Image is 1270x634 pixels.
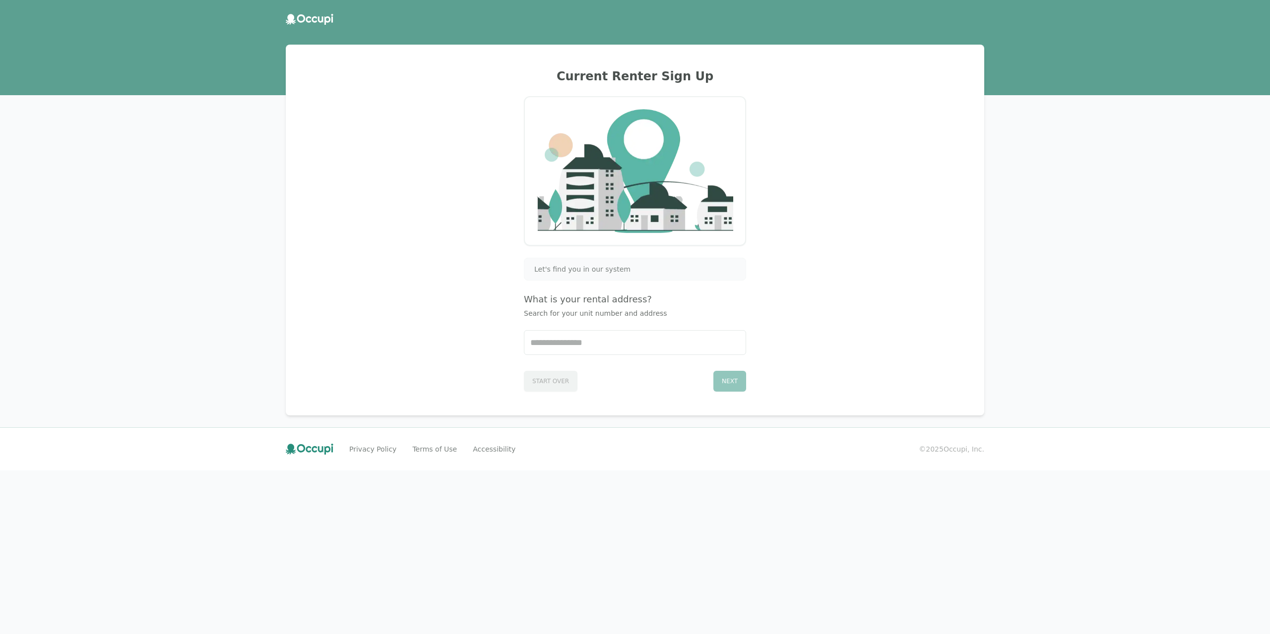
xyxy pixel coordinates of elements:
a: Privacy Policy [349,444,396,454]
a: Terms of Use [412,444,457,454]
input: Start typing... [524,331,746,354]
a: Accessibility [473,444,515,454]
h2: Current Renter Sign Up [298,68,972,84]
small: © 2025 Occupi, Inc. [919,444,984,454]
h4: What is your rental address? [524,292,746,306]
img: Company Logo [537,109,733,232]
p: Search for your unit number and address [524,308,746,318]
span: Let's find you in our system [534,264,631,274]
